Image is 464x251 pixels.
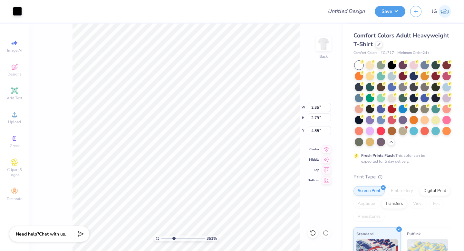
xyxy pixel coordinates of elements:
[397,50,430,56] span: Minimum Order: 24 +
[381,50,394,56] span: # C1717
[407,230,420,237] span: Puff Ink
[375,6,405,17] button: Save
[356,230,373,237] span: Standard
[308,157,319,162] span: Middle
[7,48,22,53] span: Image AI
[308,147,319,152] span: Center
[7,95,22,101] span: Add Text
[308,168,319,172] span: Top
[16,231,39,237] strong: Need help?
[419,186,450,196] div: Digital Print
[319,54,328,59] div: Back
[353,199,379,209] div: Applique
[353,173,451,181] div: Print Type
[207,236,217,241] span: 351 %
[432,5,451,18] a: JG
[10,143,20,148] span: Greek
[8,119,21,125] span: Upload
[432,8,437,15] span: JG
[317,37,330,50] img: Back
[429,199,444,209] div: Foil
[361,153,395,158] strong: Fresh Prints Flash:
[7,72,22,77] span: Designs
[409,199,427,209] div: Vinyl
[387,186,417,196] div: Embroidery
[381,199,407,209] div: Transfers
[353,50,377,56] span: Comfort Colors
[323,5,370,18] input: Untitled Design
[361,153,440,164] div: This color can be expedited for 5 day delivery.
[353,186,385,196] div: Screen Print
[308,178,319,183] span: Bottom
[7,196,22,201] span: Decorate
[39,231,66,237] span: Chat with us.
[3,167,26,177] span: Clipart & logos
[353,212,385,222] div: Rhinestones
[439,5,451,18] img: Jazmin Gatus
[353,32,449,48] span: Comfort Colors Adult Heavyweight T-Shirt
